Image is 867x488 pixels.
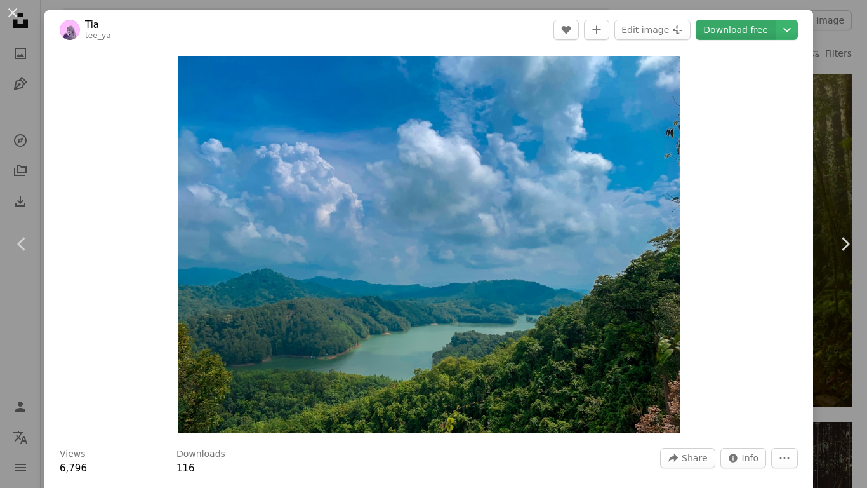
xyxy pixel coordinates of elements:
[60,448,86,461] h3: Views
[176,448,225,461] h3: Downloads
[696,20,776,40] a: Download free
[85,18,111,31] a: Tia
[176,463,195,474] span: 116
[682,449,707,468] span: Share
[823,183,867,305] a: Next
[553,20,579,40] button: Like
[178,56,680,433] img: a scenic view of a lake surrounded by trees
[60,463,87,474] span: 6,796
[776,20,798,40] button: Choose download size
[60,20,80,40] img: Go to Tia's profile
[771,448,798,468] button: More Actions
[178,56,680,433] button: Zoom in on this image
[660,448,715,468] button: Share this image
[720,448,767,468] button: Stats about this image
[85,31,111,40] a: tee_ya
[584,20,609,40] button: Add to Collection
[742,449,759,468] span: Info
[614,20,691,40] button: Edit image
